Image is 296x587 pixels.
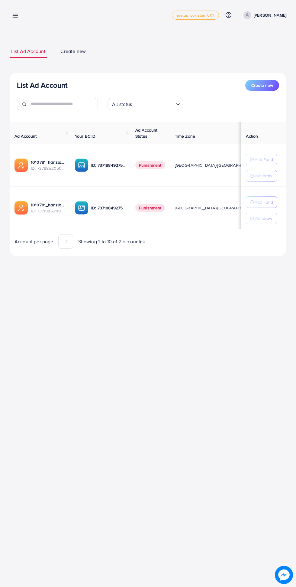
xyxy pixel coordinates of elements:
input: Search for option [134,99,173,109]
a: 1010781_hanzla khalid_1718022883916 [31,159,65,165]
span: Punishment [135,161,165,169]
h3: List Ad Account [17,81,67,90]
p: Withdraw [255,215,272,222]
p: Add Fund [255,198,273,206]
span: Account per page [14,238,53,245]
a: [PERSON_NAME] [241,11,286,19]
span: Create new [60,48,86,55]
div: Search for option [108,98,183,110]
p: Withdraw [255,172,272,179]
p: Add Fund [255,156,273,163]
a: 1010781_hanzla 1_1716400788052 [31,202,65,208]
span: [GEOGRAPHIC_DATA]/[GEOGRAPHIC_DATA] [175,205,259,211]
span: List Ad Account [11,48,45,55]
img: image [275,566,293,584]
a: metap_pakistan_001 [172,11,219,20]
p: [PERSON_NAME] [254,11,286,19]
button: Withdraw [246,170,277,182]
div: <span class='underline'>1010781_hanzla khalid_1718022883916</span></br>7378852050295095312 [31,159,65,172]
span: Showing 1 To 10 of 2 account(s) [78,238,145,245]
p: ID: 7371884927584993281 [91,162,126,169]
span: Ad Account [14,133,37,139]
span: Time Zone [175,133,195,139]
span: Punishment [135,204,165,212]
span: metap_pakistan_001 [177,13,214,17]
div: <span class='underline'>1010781_hanzla 1_1716400788052</span></br>7371885211929411585 [31,202,65,214]
p: ID: 7371884927584993281 [91,204,126,212]
button: Withdraw [246,213,277,224]
img: ic-ads-acc.e4c84228.svg [14,201,28,215]
span: All status [111,100,134,109]
span: Action [246,133,258,139]
span: Create new [251,82,273,88]
span: [GEOGRAPHIC_DATA]/[GEOGRAPHIC_DATA] [175,162,259,168]
img: ic-ba-acc.ded83a64.svg [75,201,88,215]
button: Add Fund [246,196,277,208]
img: ic-ba-acc.ded83a64.svg [75,159,88,172]
span: ID: 7371885211929411585 [31,208,65,214]
img: ic-ads-acc.e4c84228.svg [14,159,28,172]
button: Create new [245,80,279,91]
span: Ad Account Status [135,127,158,139]
button: Add Fund [246,154,277,165]
span: ID: 7378852050295095312 [31,165,65,171]
span: Your BC ID [75,133,96,139]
